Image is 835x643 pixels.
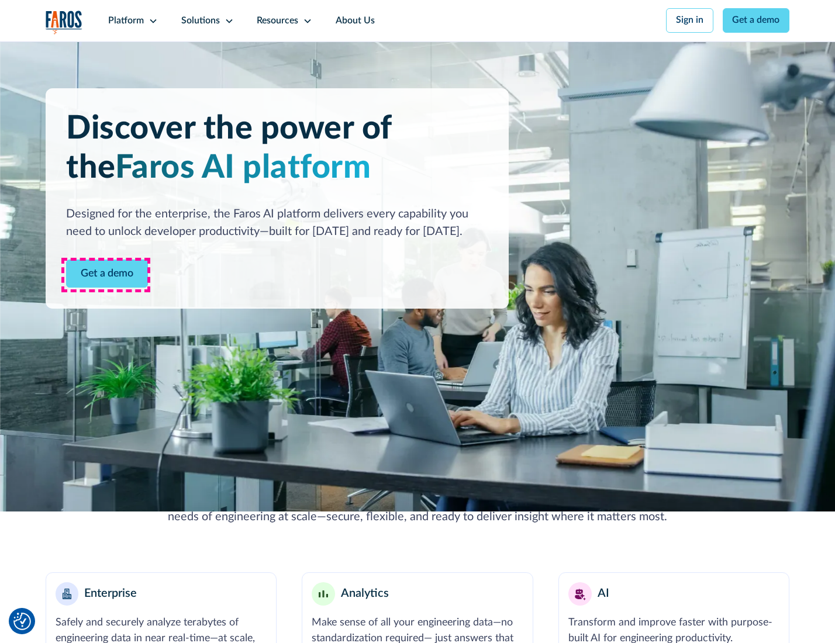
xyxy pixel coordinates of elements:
[257,14,298,28] div: Resources
[319,590,328,598] img: Minimalist bar chart analytics icon
[341,585,389,603] div: Analytics
[666,8,713,33] a: Sign in
[46,11,83,34] a: home
[46,11,83,34] img: Logo of the analytics and reporting company Faros.
[66,109,488,188] h1: Discover the power of the
[13,613,31,630] button: Cookie Settings
[723,8,790,33] a: Get a demo
[598,585,609,603] div: AI
[115,151,371,184] span: Faros AI platform
[66,206,488,241] div: Designed for the enterprise, the Faros AI platform delivers every capability you need to unlock d...
[108,14,144,28] div: Platform
[66,260,148,288] a: Contact Modal
[63,589,72,599] img: Enterprise building blocks or structure icon
[571,585,589,603] img: AI robot or assistant icon
[181,14,220,28] div: Solutions
[84,585,137,603] div: Enterprise
[13,613,31,630] img: Revisit consent button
